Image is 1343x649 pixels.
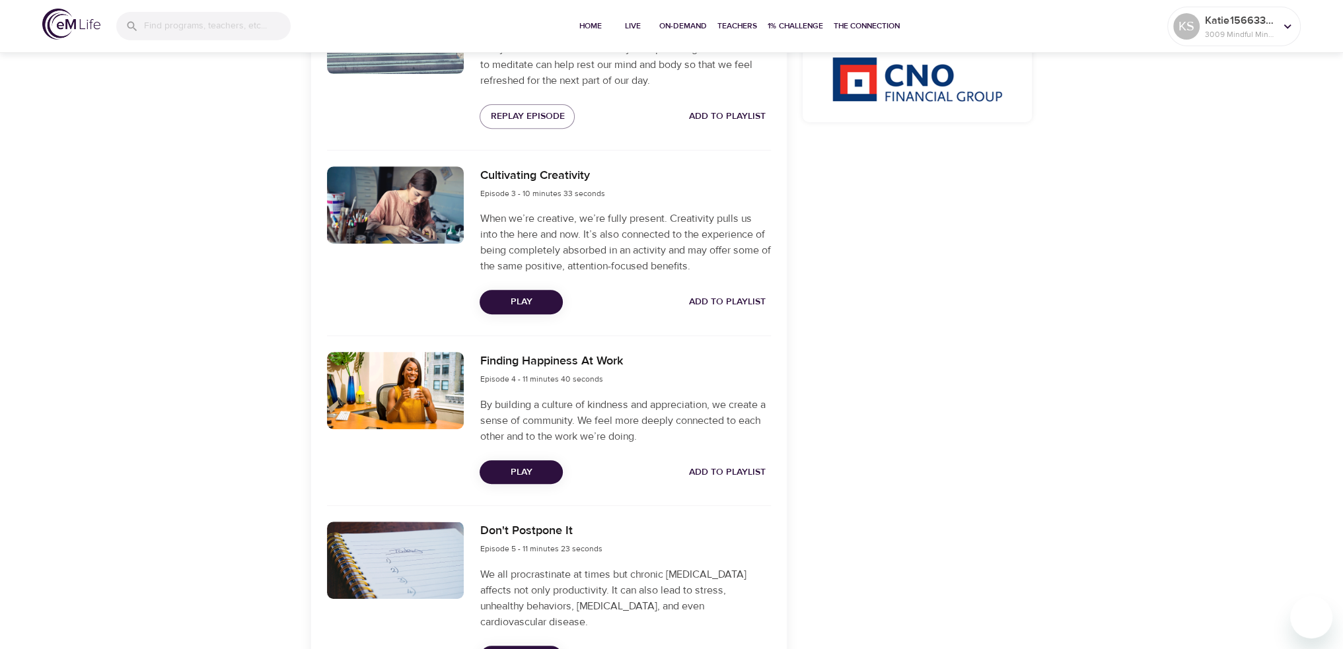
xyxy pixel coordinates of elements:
[834,19,900,33] span: The Connection
[480,374,602,384] span: Episode 4 - 11 minutes 40 seconds
[832,57,1002,102] img: CNO%20logo.png
[1205,28,1275,40] p: 3009 Mindful Minutes
[480,522,602,541] h6: Don't Postpone It
[689,294,766,310] span: Add to Playlist
[490,108,564,125] span: Replay Episode
[480,566,770,630] p: We all procrastinate at times but chronic [MEDICAL_DATA] affects not only productivity. It can al...
[480,41,770,88] p: Are you familiar with the mid-day slump? Taking a few minutes to meditate can help rest our mind ...
[768,19,823,33] span: 1% Challenge
[480,211,770,274] p: When we’re creative, we’re fully present. Creativity pulls us into the here and now. It’s also co...
[480,397,770,444] p: By building a culture of kindness and appreciation, we create a sense of community. We feel more ...
[480,166,604,186] h6: Cultivating Creativity
[1290,596,1332,638] iframe: Button to launch messaging window
[617,19,649,33] span: Live
[144,12,291,40] input: Find programs, teachers, etc...
[480,460,563,485] button: Play
[490,464,552,481] span: Play
[717,19,757,33] span: Teachers
[480,188,604,199] span: Episode 3 - 10 minutes 33 seconds
[684,104,771,129] button: Add to Playlist
[1173,13,1200,40] div: KS
[480,543,602,554] span: Episode 5 - 11 minutes 23 seconds
[480,104,575,129] button: Replay Episode
[684,290,771,314] button: Add to Playlist
[480,290,563,314] button: Play
[689,108,766,125] span: Add to Playlist
[480,352,622,371] h6: Finding Happiness At Work
[659,19,707,33] span: On-Demand
[575,19,606,33] span: Home
[689,464,766,481] span: Add to Playlist
[42,9,100,40] img: logo
[490,294,552,310] span: Play
[1205,13,1275,28] p: Katie1566335097
[684,460,771,485] button: Add to Playlist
